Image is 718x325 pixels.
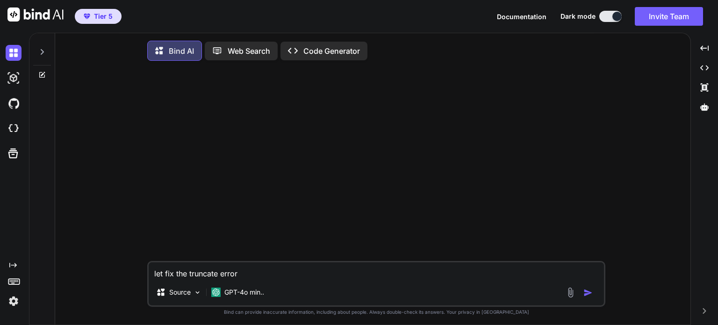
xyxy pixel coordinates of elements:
[560,12,596,21] span: Dark mode
[224,288,264,297] p: GPT-4o min..
[169,45,194,57] p: Bind AI
[228,45,270,57] p: Web Search
[497,13,546,21] span: Documentation
[6,293,22,309] img: settings
[75,9,122,24] button: premiumTier 5
[635,7,703,26] button: Invite Team
[6,95,22,111] img: githubDark
[94,12,113,21] span: Tier 5
[7,7,64,22] img: Bind AI
[565,287,576,298] img: attachment
[6,121,22,137] img: cloudideIcon
[303,45,360,57] p: Code Generator
[6,45,22,61] img: darkChat
[497,12,546,22] button: Documentation
[147,309,605,316] p: Bind can provide inaccurate information, including about people. Always double-check its answers....
[84,14,90,19] img: premium
[211,288,221,297] img: GPT-4o mini
[6,70,22,86] img: darkAi-studio
[169,288,191,297] p: Source
[194,289,201,296] img: Pick Models
[149,262,604,279] textarea: let fix the truncate error
[583,288,593,297] img: icon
